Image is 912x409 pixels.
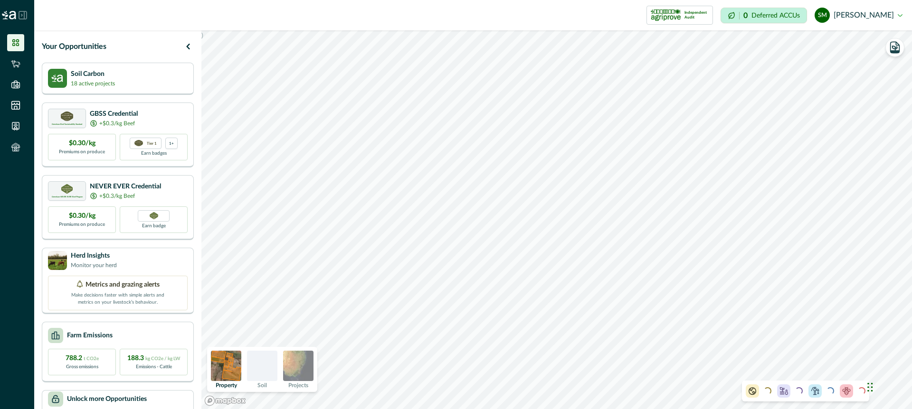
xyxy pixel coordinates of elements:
p: 18 active projects [71,79,115,88]
p: Soil Carbon [71,69,115,79]
p: Metrics and grazing alerts [85,280,160,290]
img: certification logo [651,8,681,23]
img: property preview [211,351,241,381]
p: NEVER EVER Credential [90,182,161,192]
img: Greenham NEVER EVER certification badge [150,212,158,219]
button: steve le moenic[PERSON_NAME] [815,4,902,27]
p: Soil [257,382,267,388]
p: Greenham NEVER EVER Beef Program [52,196,83,198]
p: Greenham Beef Sustainability Standard [52,123,82,125]
p: Tier 1 [147,140,157,146]
p: 0 [743,12,748,19]
p: Emissions - Cattle [136,363,172,371]
p: Premiums on produce [59,149,105,156]
p: $0.30/kg [69,211,95,221]
p: GBSS Credential [90,109,138,119]
div: Drag [867,373,873,401]
a: Mapbox logo [204,395,246,406]
p: Independent Audit [684,10,709,20]
p: Make decisions faster with simple alerts and metrics on your livestock’s behaviour. [70,290,165,306]
p: Earn badge [142,222,166,230]
button: certification logoIndependent Audit [646,6,713,25]
p: 788.2 [66,353,99,363]
iframe: Chat Widget [864,363,912,409]
p: Projects [288,382,308,388]
img: certification logo [61,112,73,121]
img: projects preview [283,351,313,381]
img: certification logo [134,140,143,147]
p: 1+ [169,140,174,146]
p: Deferred ACCUs [751,12,800,19]
p: Unlock more Opportunities [67,394,147,404]
p: 188.3 [127,353,180,363]
p: +$0.3/kg Beef [99,192,135,200]
img: certification logo [61,184,73,194]
p: Monitor your herd [71,261,117,270]
span: kg CO2e / kg LW [145,356,180,361]
p: Your Opportunities [42,41,106,52]
p: Farm Emissions [67,331,113,341]
p: Gross emissions [66,363,98,371]
p: Earn badges [141,149,167,157]
p: Premiums on produce [59,221,105,228]
p: +$0.3/kg Beef [99,119,135,128]
div: more credentials avaialble [165,138,178,149]
p: Herd Insights [71,251,117,261]
img: Logo [2,11,16,19]
p: Property [216,382,237,388]
p: $0.30/kg [69,139,95,149]
span: t CO2e [84,356,99,361]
